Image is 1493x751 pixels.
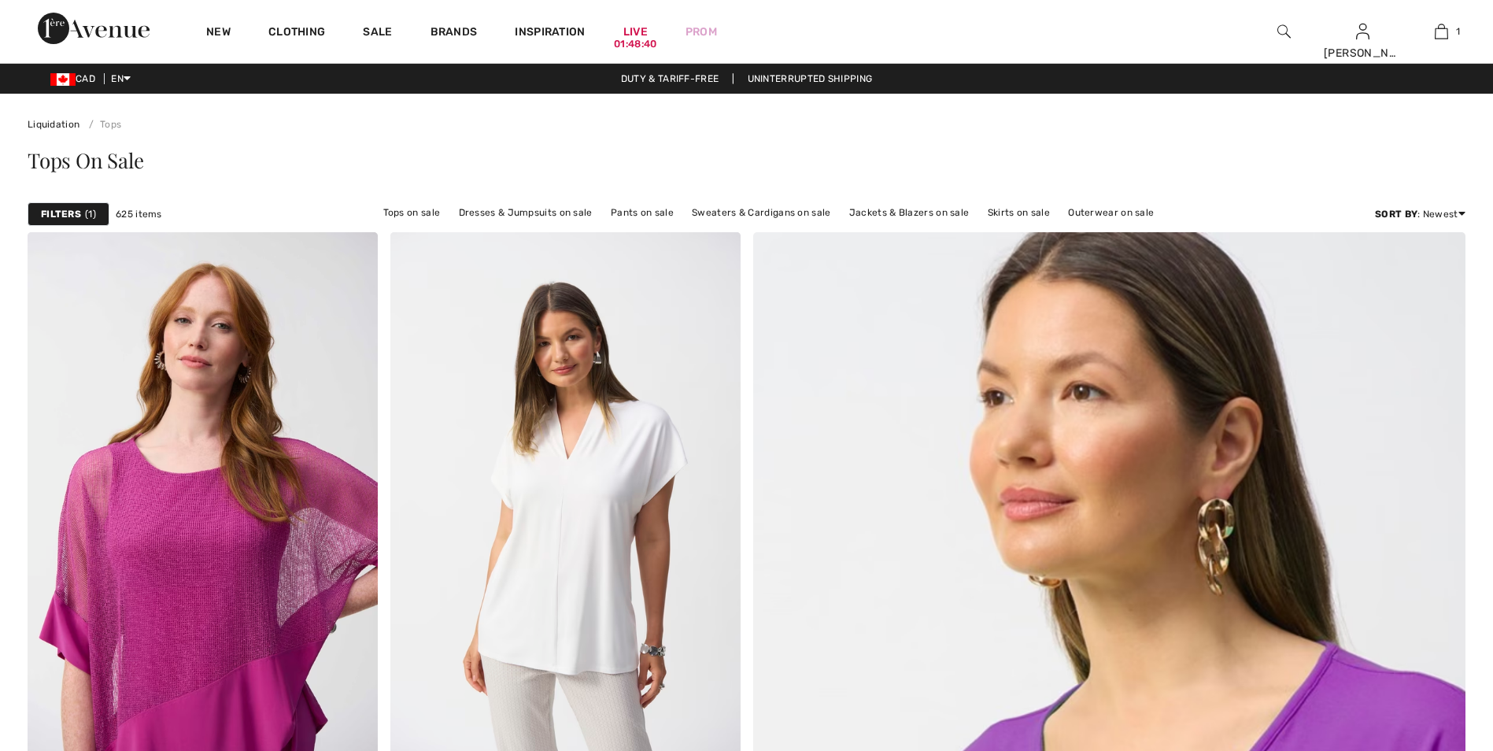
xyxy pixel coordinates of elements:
[841,202,977,223] a: Jackets & Blazers on sale
[375,202,449,223] a: Tops on sale
[85,207,96,221] span: 1
[1435,22,1448,41] img: My Bag
[83,119,122,130] a: Tops
[1375,209,1417,220] strong: Sort By
[1324,45,1401,61] div: [PERSON_NAME]
[363,25,392,42] a: Sale
[515,25,585,42] span: Inspiration
[431,25,478,42] a: Brands
[1456,24,1460,39] span: 1
[28,146,143,174] span: Tops On Sale
[206,25,231,42] a: New
[451,202,601,223] a: Dresses & Jumpsuits on sale
[614,37,656,52] div: 01:48:40
[111,73,131,84] span: EN
[603,202,682,223] a: Pants on sale
[1277,22,1291,41] img: search the website
[1393,633,1477,672] iframe: Opens a widget where you can chat to one of our agents
[28,119,79,130] a: Liquidation
[41,207,81,221] strong: Filters
[1356,24,1369,39] a: Sign In
[1356,22,1369,41] img: My Info
[268,25,325,42] a: Clothing
[623,24,648,40] a: Live01:48:40
[1375,207,1465,221] div: : Newest
[50,73,76,86] img: Canadian Dollar
[50,73,102,84] span: CAD
[980,202,1058,223] a: Skirts on sale
[116,207,162,221] span: 625 items
[686,24,717,40] a: Prom
[38,13,150,44] img: 1ère Avenue
[1060,202,1162,223] a: Outerwear on sale
[684,202,838,223] a: Sweaters & Cardigans on sale
[1402,22,1480,41] a: 1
